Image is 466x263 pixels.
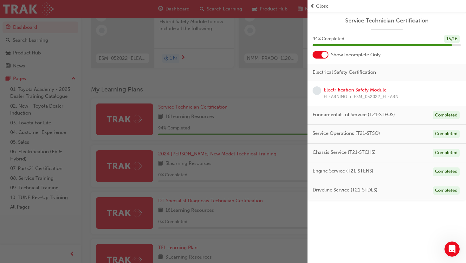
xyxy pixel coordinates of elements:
[316,3,328,10] span: Close
[354,93,398,101] span: ESM_052022_ELEARN
[433,111,460,120] div: Completed
[313,149,376,156] span: Chassis Service (T21-STCHS)
[433,186,460,195] div: Completed
[444,241,460,257] iframe: Intercom live chat
[313,167,373,175] span: Engine Service (T21-STENS)
[433,149,460,157] div: Completed
[324,93,347,101] span: ELEARNING
[310,3,315,10] span: prev-icon
[433,130,460,138] div: Completed
[313,86,321,95] span: learningRecordVerb_NONE-icon
[313,111,395,118] span: Fundamentals of Service (T21-STFOS)
[444,35,460,43] div: 15 / 16
[433,167,460,176] div: Completed
[313,17,461,24] a: Service Technician Certification
[313,130,380,137] span: Service Operations (T21-STSO)
[313,186,378,194] span: Driveline Service (T21-STDLS)
[313,69,376,76] span: Electrical Safety Certification
[331,51,381,59] span: Show Incomplete Only
[324,87,386,93] a: Electrification Safety Module
[313,35,344,43] span: 94 % Completed
[310,3,463,10] button: prev-iconClose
